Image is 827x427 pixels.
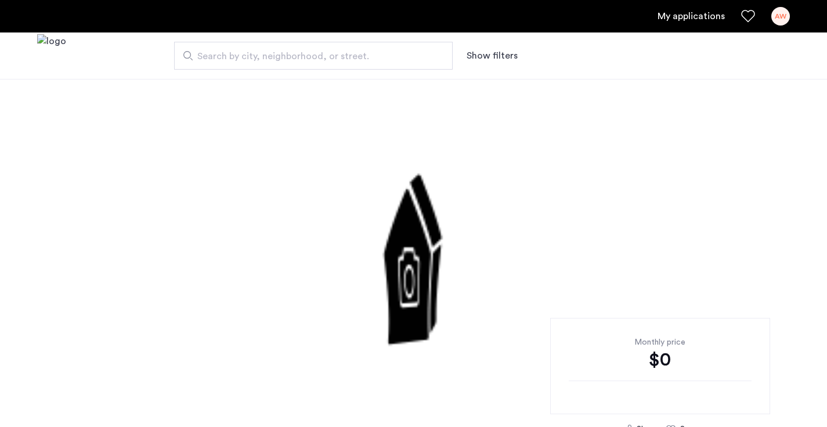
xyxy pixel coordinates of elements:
[174,42,453,70] input: Apartment Search
[771,7,790,26] div: AW
[37,34,66,78] a: Cazamio logo
[569,336,752,348] div: Monthly price
[778,381,815,415] iframe: chat widget
[467,49,518,63] button: Show or hide filters
[149,79,678,427] img: 2.gif
[197,49,420,63] span: Search by city, neighborhood, or street.
[658,9,725,23] a: My application
[741,9,755,23] a: Favorites
[37,34,66,78] img: logo
[569,348,752,371] div: $0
